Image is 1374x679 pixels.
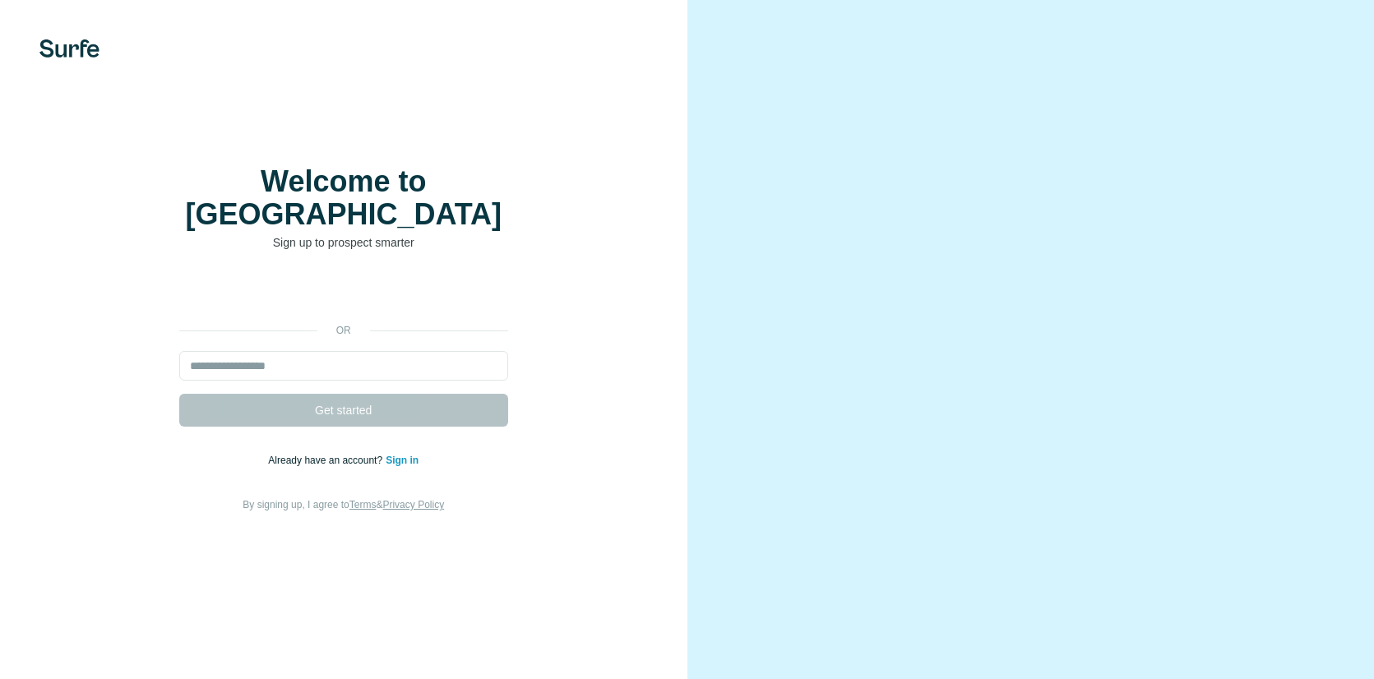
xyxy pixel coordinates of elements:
[243,499,444,510] span: By signing up, I agree to &
[268,455,386,466] span: Already have an account?
[179,234,508,251] p: Sign up to prospect smarter
[349,499,377,510] a: Terms
[317,323,370,338] p: or
[386,455,419,466] a: Sign in
[382,499,444,510] a: Privacy Policy
[171,275,516,312] iframe: Sign in with Google Button
[39,39,99,58] img: Surfe's logo
[179,165,508,231] h1: Welcome to [GEOGRAPHIC_DATA]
